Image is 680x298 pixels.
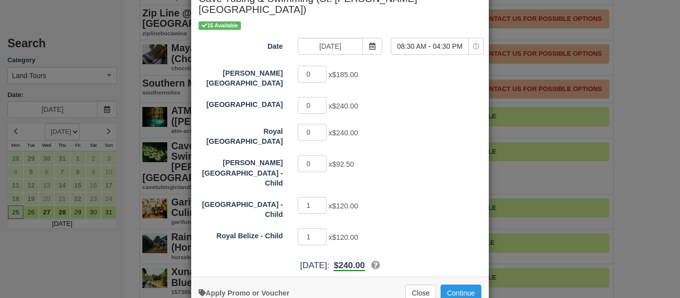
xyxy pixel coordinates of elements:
[329,71,358,79] span: x
[391,41,468,51] span: 08:30 AM - 04:30 PM
[332,71,358,79] span: $185.00
[191,38,290,52] label: Date
[191,96,290,110] label: Thatch Caye Resort
[298,197,327,214] input: Thatch Caye Resort - Child
[191,123,290,147] label: Royal Belize
[332,160,354,168] span: $92.50
[329,129,358,137] span: x
[191,196,290,220] label: Thatch Caye Resort - Child
[332,202,358,210] span: $120.00
[329,160,354,168] span: x
[329,202,358,210] span: x
[191,154,290,189] label: Hopkins Bay Resort - Child
[191,65,290,89] label: Hopkins Bay Resort
[298,66,327,83] input: Hopkins Bay Resort
[199,289,289,297] a: Apply Voucher
[332,129,358,137] span: $240.00
[298,155,327,172] input: Hopkins Bay Resort - Child
[298,228,327,245] input: Royal Belize - Child
[298,124,327,141] input: Royal Belize
[329,233,358,241] span: x
[298,97,327,114] input: Thatch Caye Resort
[332,233,358,241] span: $120.00
[191,227,290,241] label: Royal Belize - Child
[199,21,241,30] span: 15 Available
[191,259,489,272] div: [DATE]:
[334,260,364,270] span: $240.00
[332,102,358,110] span: $240.00
[329,102,358,110] span: x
